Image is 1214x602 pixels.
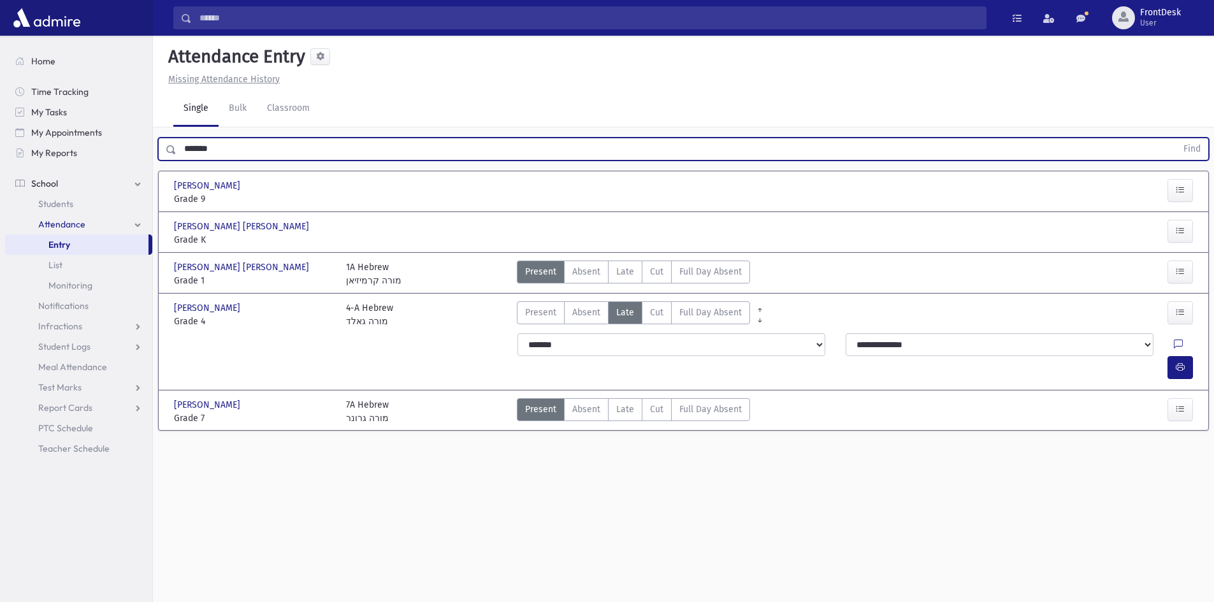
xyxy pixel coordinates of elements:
span: User [1140,18,1181,28]
button: Find [1176,138,1208,160]
span: Student Logs [38,341,90,352]
a: Students [5,194,152,214]
span: Absent [572,403,600,416]
span: Test Marks [38,382,82,393]
span: Grade 9 [174,192,333,206]
span: Grade 1 [174,274,333,287]
a: My Appointments [5,122,152,143]
span: Late [616,306,634,319]
span: Grade 4 [174,315,333,328]
span: [PERSON_NAME] [174,179,243,192]
a: Infractions [5,316,152,336]
a: Attendance [5,214,152,234]
span: [PERSON_NAME] [174,301,243,315]
a: Bulk [219,91,257,127]
a: Report Cards [5,398,152,418]
span: Grade K [174,233,333,247]
div: AttTypes [517,301,750,328]
span: Teacher Schedule [38,443,110,454]
div: 4-A Hebrew מורה גאלד [346,301,393,328]
span: Infractions [38,320,82,332]
input: Search [192,6,986,29]
span: My Tasks [31,106,67,118]
a: Time Tracking [5,82,152,102]
span: List [48,259,62,271]
span: Home [31,55,55,67]
div: 1A Hebrew מורה קרמיזיאן [346,261,401,287]
div: AttTypes [517,261,750,287]
a: Meal Attendance [5,357,152,377]
span: Present [525,306,556,319]
h5: Attendance Entry [163,46,305,68]
span: Full Day Absent [679,403,742,416]
span: Grade 7 [174,412,333,425]
a: My Reports [5,143,152,163]
a: School [5,173,152,194]
span: PTC Schedule [38,422,93,434]
div: AttTypes [517,398,750,425]
span: [PERSON_NAME] [PERSON_NAME] [174,220,312,233]
span: Attendance [38,219,85,230]
span: Full Day Absent [679,306,742,319]
a: Test Marks [5,377,152,398]
span: My Appointments [31,127,102,138]
div: 7A Hebrew מורה גרונר [346,398,389,425]
span: FrontDesk [1140,8,1181,18]
span: Cut [650,403,663,416]
span: Notifications [38,300,89,312]
span: Time Tracking [31,86,89,97]
a: Single [173,91,219,127]
span: Late [616,265,634,278]
a: Classroom [257,91,320,127]
span: Meal Attendance [38,361,107,373]
span: Cut [650,306,663,319]
span: Monitoring [48,280,92,291]
a: Monitoring [5,275,152,296]
span: Students [38,198,73,210]
span: Late [616,403,634,416]
span: Absent [572,265,600,278]
a: List [5,255,152,275]
span: School [31,178,58,189]
span: My Reports [31,147,77,159]
span: Cut [650,265,663,278]
a: Home [5,51,152,71]
a: Student Logs [5,336,152,357]
span: Entry [48,239,70,250]
span: Present [525,403,556,416]
span: Absent [572,306,600,319]
a: PTC Schedule [5,418,152,438]
a: My Tasks [5,102,152,122]
a: Entry [5,234,148,255]
a: Missing Attendance History [163,74,280,85]
img: AdmirePro [10,5,83,31]
a: Notifications [5,296,152,316]
span: [PERSON_NAME] [174,398,243,412]
u: Missing Attendance History [168,74,280,85]
span: Present [525,265,556,278]
span: Report Cards [38,402,92,413]
span: [PERSON_NAME] [PERSON_NAME] [174,261,312,274]
span: Full Day Absent [679,265,742,278]
a: Teacher Schedule [5,438,152,459]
